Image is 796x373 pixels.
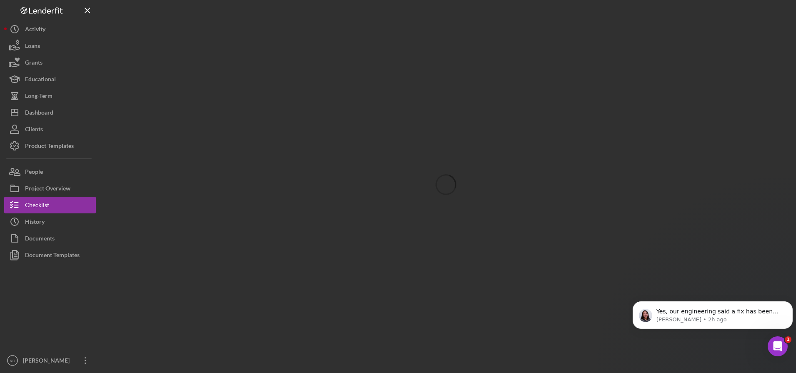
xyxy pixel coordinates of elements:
[4,104,96,121] button: Dashboard
[25,163,43,182] div: People
[25,180,70,199] div: Project Overview
[4,213,96,230] button: History
[4,247,96,263] button: Document Templates
[4,163,96,180] button: People
[4,88,96,104] button: Long-Term
[4,180,96,197] button: Project Overview
[4,230,96,247] button: Documents
[21,352,75,371] div: [PERSON_NAME]
[4,121,96,138] button: Clients
[4,54,96,71] button: Grants
[4,21,96,38] button: Activity
[25,197,49,215] div: Checklist
[4,197,96,213] button: Checklist
[25,121,43,140] div: Clients
[25,138,74,156] div: Product Templates
[4,71,96,88] button: Educational
[25,54,43,73] div: Grants
[4,138,96,154] button: Product Templates
[25,230,55,249] div: Documents
[10,358,15,363] text: KD
[629,284,796,350] iframe: Intercom notifications message
[25,88,53,106] div: Long-Term
[25,104,53,123] div: Dashboard
[785,336,791,343] span: 1
[4,38,96,54] button: Loans
[25,21,45,40] div: Activity
[4,352,96,369] button: KD[PERSON_NAME]
[25,38,40,56] div: Loans
[25,213,45,232] div: History
[25,247,80,265] div: Document Templates
[25,71,56,90] div: Educational
[768,336,788,356] iframe: Intercom live chat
